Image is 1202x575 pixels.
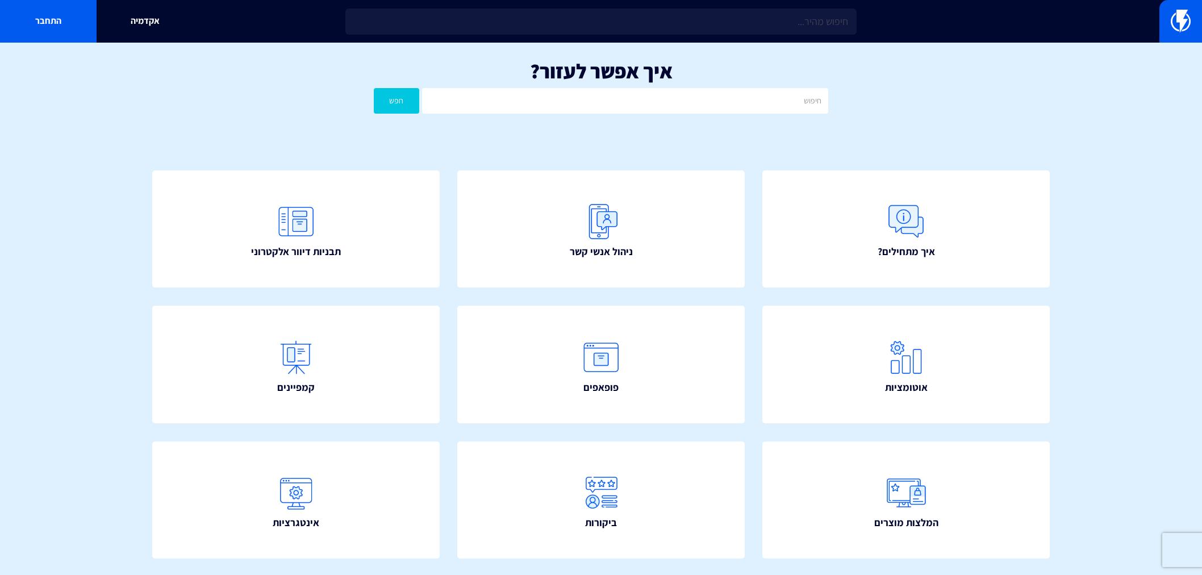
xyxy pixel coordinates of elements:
[457,306,745,423] a: פופאפים
[152,306,440,423] a: קמפיינים
[457,441,745,559] a: ביקורות
[374,88,419,114] button: חפש
[878,244,935,259] span: איך מתחילים?
[17,60,1185,82] h1: איך אפשר לעזור?
[345,9,857,35] input: חיפוש מהיר...
[152,441,440,559] a: אינטגרציות
[885,380,928,395] span: אוטומציות
[585,515,617,530] span: ביקורות
[583,380,619,395] span: פופאפים
[874,515,938,530] span: המלצות מוצרים
[152,170,440,288] a: תבניות דיוור אלקטרוני
[422,88,828,114] input: חיפוש
[570,244,633,259] span: ניהול אנשי קשר
[273,515,319,530] span: אינטגרציות
[762,306,1050,423] a: אוטומציות
[457,170,745,288] a: ניהול אנשי קשר
[762,170,1050,288] a: איך מתחילים?
[251,244,341,259] span: תבניות דיוור אלקטרוני
[277,380,315,395] span: קמפיינים
[762,441,1050,559] a: המלצות מוצרים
